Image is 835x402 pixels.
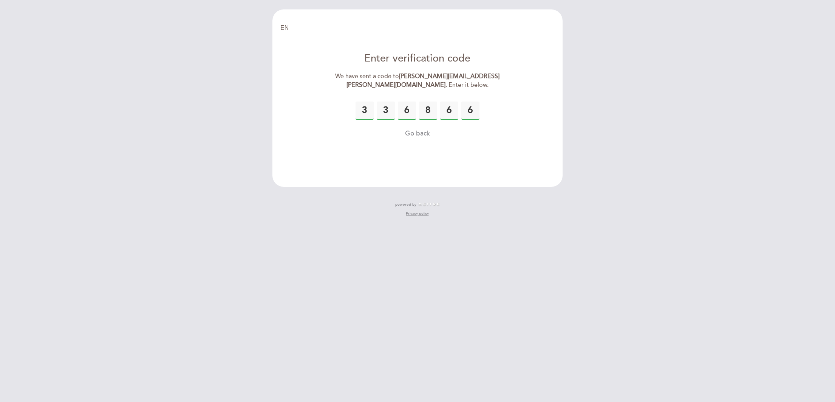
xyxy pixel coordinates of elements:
strong: [PERSON_NAME][EMAIL_ADDRESS][PERSON_NAME][DOMAIN_NAME] [346,72,500,89]
input: 0 [419,102,437,120]
img: MEITRE [418,203,440,206]
span: powered by [395,202,416,207]
input: 0 [356,102,374,120]
input: 0 [377,102,395,120]
a: powered by [395,202,440,207]
input: 0 [461,102,479,120]
input: 0 [440,102,458,120]
a: Privacy policy [406,211,429,216]
button: Go back [405,129,430,138]
input: 0 [398,102,416,120]
div: We have sent a code to . Enter it below. [331,72,504,89]
div: Enter verification code [331,51,504,66]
